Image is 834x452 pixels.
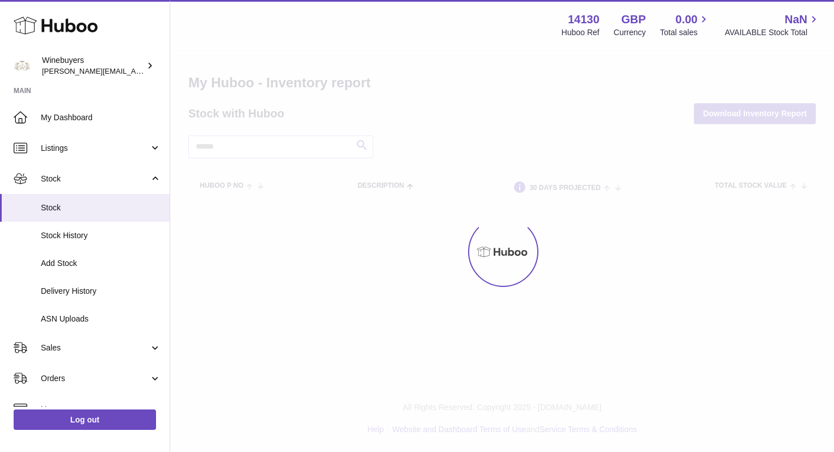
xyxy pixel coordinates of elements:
[14,57,31,74] img: peter@winebuyers.com
[660,27,710,38] span: Total sales
[568,12,600,27] strong: 14130
[660,12,710,38] a: 0.00 Total sales
[614,27,646,38] div: Currency
[725,12,820,38] a: NaN AVAILABLE Stock Total
[41,343,149,353] span: Sales
[785,12,807,27] span: NaN
[621,12,646,27] strong: GBP
[676,12,698,27] span: 0.00
[42,66,228,75] span: [PERSON_NAME][EMAIL_ADDRESS][DOMAIN_NAME]
[41,258,161,269] span: Add Stock
[41,230,161,241] span: Stock History
[41,314,161,324] span: ASN Uploads
[41,202,161,213] span: Stock
[562,27,600,38] div: Huboo Ref
[41,143,149,154] span: Listings
[41,286,161,297] span: Delivery History
[42,55,144,77] div: Winebuyers
[41,174,149,184] span: Stock
[41,404,161,415] span: Usage
[41,373,149,384] span: Orders
[41,112,161,123] span: My Dashboard
[725,27,820,38] span: AVAILABLE Stock Total
[14,409,156,430] a: Log out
